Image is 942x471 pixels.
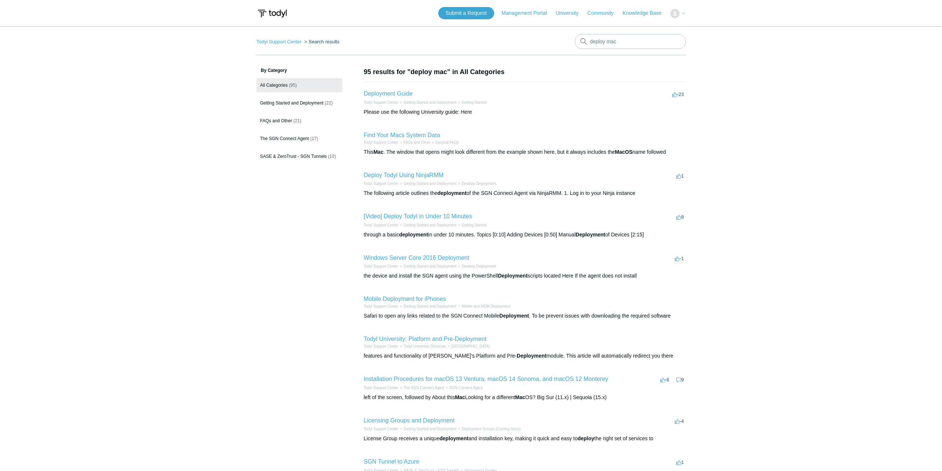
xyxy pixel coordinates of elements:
a: FAQs and Other [403,140,430,145]
li: Todyl Support Center [364,385,399,391]
div: left of the screen, followed by About this Looking for a different OS? Big Sur (11.x) | Sequoia (... [364,394,686,401]
a: Todyl Support Center [364,386,399,390]
h1: 95 results for "deploy mac" in All Categories [364,67,686,77]
span: -4 [675,418,684,424]
span: -1 [675,256,684,261]
span: FAQs and Other [260,118,292,123]
li: Todyl Support Center [364,222,399,228]
li: SGN Connect Agent [444,385,483,391]
em: Deployment [517,353,546,359]
a: Mobile Deployment for iPhones [364,296,446,302]
a: Deploy Todyl Using NinjaRMM [364,172,444,178]
span: All Categories [260,83,288,88]
a: Getting Started and Deployment [403,304,456,308]
li: Deployment Groups (Coming Soon) [456,426,520,432]
a: Getting Started and Deployment [403,223,456,227]
li: Getting Started [456,222,486,228]
li: Todyl University Shortcuts [398,344,446,349]
a: Submit a Request [438,7,494,19]
input: Search [575,34,686,49]
li: Desktop Deployment [456,181,496,186]
a: University [556,9,586,17]
span: 8 [676,214,684,220]
li: Mobile and MDM Deployment [456,304,510,309]
a: Deployment Groups (Coming Soon) [462,427,520,431]
a: Desktop Deployment [462,182,496,186]
a: SGN Connect Agent [449,386,483,390]
div: Please use the following University guide: Here [364,108,686,116]
li: Todyl Support Center [364,344,399,349]
a: Todyl Support Center [364,344,399,348]
a: Todyl Support Center [364,427,399,431]
li: Getting Started [456,100,486,105]
li: Todyl Support Center [364,304,399,309]
em: Deployment [499,313,529,319]
li: Desktop Deployment [456,263,496,269]
div: Safari to open any links related to the SGN Connect Mobile . To be prevent issues with downloadin... [364,312,686,320]
a: Todyl Support Center [364,223,399,227]
span: (95) [289,83,297,88]
a: General FAQs [435,140,459,145]
li: General FAQs [430,140,459,145]
a: All Categories (95) [257,78,342,92]
li: Todyl Support Center [364,140,399,145]
em: deploy [577,435,594,441]
div: License Group receives a unique and installation key, making it quick and easy to the right set o... [364,435,686,442]
a: Getting Started and Deployment [403,100,456,105]
a: Todyl Support Center [257,39,302,44]
a: Getting Started and Deployment [403,427,456,431]
a: Getting Started and Deployment (22) [257,96,342,110]
span: -6 [660,377,670,382]
a: Windows Server Core 2016 Deployment [364,255,469,261]
a: Management Portal [502,9,554,17]
a: Todyl University: Platform and Pre-Deployment [364,336,487,342]
em: deployment [399,232,428,238]
em: Mac [515,394,525,400]
a: Find Your Macs System Data [364,132,440,138]
span: -23 [672,92,684,97]
a: Todyl University Shortcuts [403,344,446,348]
div: The following article outlines the of the SGN Connect Agent via NinjaRMM. 1. Log in to your Ninja... [364,189,686,197]
div: features and functionality of [PERSON_NAME]'s Platform and Pre- module. This article will automat... [364,352,686,360]
a: Knowledge Base [623,9,669,17]
img: Todyl Support Center Help Center home page [257,7,288,20]
li: Getting Started and Deployment [398,304,456,309]
span: (10) [328,154,336,159]
div: the device and install the SGN agent using the PowerShell scripts located Here If the agent does ... [364,272,686,280]
a: Desktop Deployment [462,264,496,268]
a: FAQs and Other (21) [257,114,342,128]
a: Mobile and MDM Deployment [462,304,510,308]
span: SASE & ZeroTrust - SGN Tunnels [260,154,327,159]
span: (22) [325,100,332,106]
a: The SGN Connect Agent (17) [257,132,342,146]
a: SGN Tunnel to Azure [364,458,419,465]
li: Getting Started and Deployment [398,100,456,105]
li: Todyl University [446,344,490,349]
a: Getting Started and Deployment [403,264,456,268]
span: 1 [676,460,684,465]
li: Search results [303,39,339,44]
a: [GEOGRAPHIC_DATA] [451,344,490,348]
li: Getting Started and Deployment [398,222,456,228]
a: Todyl Support Center [364,140,399,145]
a: SASE & ZeroTrust - SGN Tunnels (10) [257,149,342,163]
span: (21) [294,118,301,123]
a: [Video] Deploy Todyl in Under 10 Minutes [364,213,472,219]
a: Getting Started [462,223,486,227]
li: Getting Started and Deployment [398,426,456,432]
a: Getting Started and Deployment [403,182,456,186]
em: MacOS [615,149,632,155]
a: Todyl Support Center [364,304,399,308]
div: through a basic in under 10 minutes. Topics [0:10] Adding Devices [0:50] Manual of Devices [2:15] [364,231,686,239]
span: 9 [676,377,684,382]
em: Deployment [498,273,527,279]
li: Todyl Support Center [257,39,303,44]
em: deployment [438,190,467,196]
a: Community [587,9,621,17]
a: Todyl Support Center [364,182,399,186]
h3: By Category [257,67,342,74]
div: This . The window that opens might look different from the example shown here, but it always incl... [364,148,686,156]
li: FAQs and Other [398,140,430,145]
span: 1 [676,173,684,179]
